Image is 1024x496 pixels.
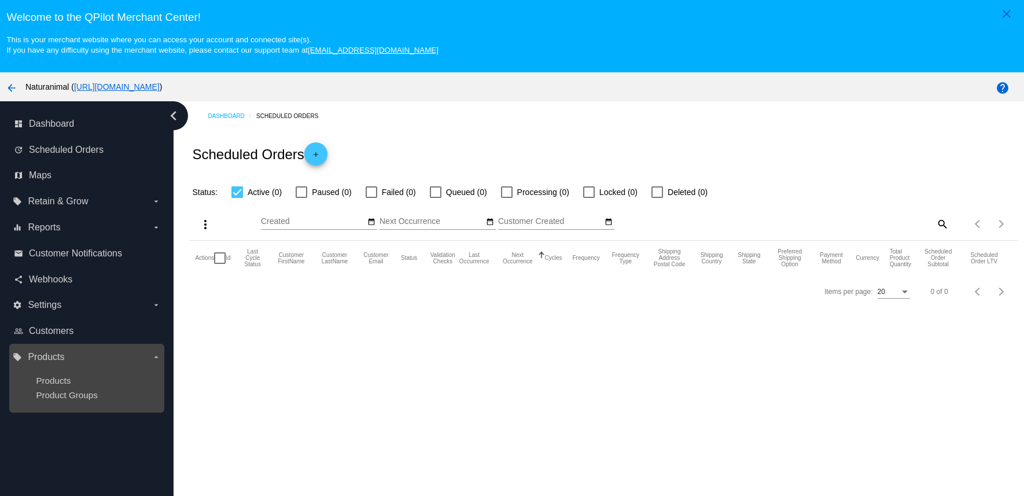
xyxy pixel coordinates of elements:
[501,252,534,264] button: Change sorting for NextOccurrenceUtc
[651,248,687,267] button: Change sorting for ShippingPostcode
[931,288,948,296] div: 0 of 0
[29,326,73,336] span: Customers
[28,196,88,207] span: Retain & Grow
[195,241,214,275] mat-header-cell: Actions
[920,248,957,267] button: Change sorting for Subtotal
[318,252,351,264] button: Change sorting for CustomerLastName
[152,352,161,362] i: arrow_drop_down
[164,106,183,125] i: chevron_left
[14,171,23,180] i: map
[14,270,161,289] a: share Webhooks
[248,185,282,199] span: Active (0)
[428,241,458,275] mat-header-cell: Validation Checks
[29,248,122,259] span: Customer Notifications
[14,119,23,128] i: dashboard
[446,185,487,199] span: Queued (0)
[14,115,161,133] a: dashboard Dashboard
[599,185,638,199] span: Locked (0)
[668,185,708,199] span: Deleted (0)
[152,300,161,310] i: arrow_drop_down
[772,248,807,267] button: Change sorting for PreferredShippingOption
[545,255,562,262] button: Change sorting for Cycles
[241,248,264,267] button: Change sorting for LastProcessingCycleId
[29,274,72,285] span: Webhooks
[736,252,762,264] button: Change sorting for ShippingState
[573,255,600,262] button: Change sorting for Frequency
[382,185,416,199] span: Failed (0)
[28,222,60,233] span: Reports
[401,255,417,262] button: Change sorting for Status
[935,215,949,233] mat-icon: search
[29,170,51,181] span: Maps
[74,82,160,91] a: [URL][DOMAIN_NAME]
[152,197,161,206] i: arrow_drop_down
[198,218,212,232] mat-icon: more_vert
[29,119,74,129] span: Dashboard
[14,322,161,340] a: people_outline Customers
[367,218,375,227] mat-icon: date_range
[890,241,920,275] mat-header-cell: Total Product Quantity
[996,81,1010,95] mat-icon: help
[878,288,885,296] span: 20
[967,280,990,303] button: Previous page
[261,217,365,226] input: Created
[878,288,910,296] mat-select: Items per page:
[36,376,71,385] a: Products
[990,212,1013,236] button: Next page
[14,326,23,336] i: people_outline
[610,252,641,264] button: Change sorting for FrequencyType
[309,150,323,164] mat-icon: add
[14,244,161,263] a: email Customer Notifications
[856,255,879,262] button: Change sorting for CurrencyIso
[824,288,872,296] div: Items per page:
[312,185,351,199] span: Paused (0)
[6,11,1017,24] h3: Welcome to the QPilot Merchant Center!
[990,280,1013,303] button: Next page
[226,255,230,262] button: Change sorting for Id
[36,390,97,400] a: Product Groups
[14,141,161,159] a: update Scheduled Orders
[498,217,602,226] input: Customer Created
[6,35,438,54] small: This is your merchant website where you can access your account and connected site(s). If you hav...
[1000,7,1014,21] mat-icon: close
[28,352,64,362] span: Products
[208,107,256,125] a: Dashboard
[362,252,391,264] button: Change sorting for CustomerEmail
[967,252,1001,264] button: Change sorting for LifetimeValue
[256,107,329,125] a: Scheduled Orders
[817,252,845,264] button: Change sorting for PaymentMethod.Type
[13,300,22,310] i: settings
[25,82,163,91] span: Naturanimal ( )
[13,197,22,206] i: local_offer
[967,212,990,236] button: Previous page
[14,275,23,284] i: share
[192,188,218,197] span: Status:
[13,352,22,362] i: local_offer
[275,252,308,264] button: Change sorting for CustomerFirstName
[308,46,439,54] a: [EMAIL_ADDRESS][DOMAIN_NAME]
[605,218,613,227] mat-icon: date_range
[152,223,161,232] i: arrow_drop_down
[517,185,569,199] span: Processing (0)
[14,166,161,185] a: map Maps
[5,81,19,95] mat-icon: arrow_back
[458,252,491,264] button: Change sorting for LastOccurrenceUtc
[14,249,23,258] i: email
[698,252,725,264] button: Change sorting for ShippingCountry
[486,218,494,227] mat-icon: date_range
[192,142,327,166] h2: Scheduled Orders
[380,217,484,226] input: Next Occurrence
[28,300,61,310] span: Settings
[29,145,104,155] span: Scheduled Orders
[13,223,22,232] i: equalizer
[14,145,23,155] i: update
